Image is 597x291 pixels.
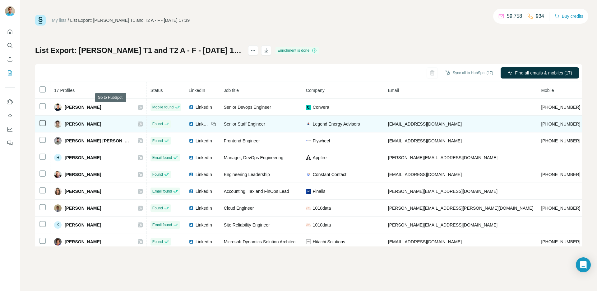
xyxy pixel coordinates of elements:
span: LinkedIn [196,239,212,245]
img: company-logo [306,206,311,211]
img: Avatar [54,171,62,178]
button: Buy credits [554,12,583,21]
span: Finalis [313,188,325,194]
img: company-logo [306,189,311,194]
span: Found [152,138,163,144]
img: LinkedIn logo [189,239,194,244]
p: 934 [536,12,544,20]
span: Microsoft Dynamics Solution Architect [224,239,297,244]
button: Quick start [5,26,15,37]
span: [EMAIL_ADDRESS][DOMAIN_NAME] [388,138,462,143]
img: Avatar [54,103,62,111]
img: Avatar [54,137,62,145]
span: LinkedIn [196,188,212,194]
img: Surfe Logo [35,15,46,26]
img: LinkedIn logo [189,138,194,143]
span: LinkedIn [196,222,212,228]
span: Found [152,172,163,177]
span: [PERSON_NAME] [65,222,101,228]
span: LinkedIn [196,138,212,144]
span: [PHONE_NUMBER] [541,122,580,126]
span: [PERSON_NAME] [65,121,101,127]
span: Engineering Leadership [224,172,270,177]
button: Sync all to HubSpot (17) [441,68,497,78]
span: Job title [224,88,239,93]
span: Email found [152,155,172,160]
span: [EMAIL_ADDRESS][DOMAIN_NAME] [388,172,462,177]
span: Cloud Engineer [224,206,254,211]
span: [PERSON_NAME][EMAIL_ADDRESS][PERSON_NAME][DOMAIN_NAME] [388,206,534,211]
span: [PHONE_NUMBER] [541,138,580,143]
span: [PERSON_NAME] [65,205,101,211]
img: company-logo [306,172,311,177]
span: Mobile [541,88,554,93]
span: Found [152,121,163,127]
img: LinkedIn logo [189,222,194,227]
div: Enrichment is done [275,47,319,54]
span: [PERSON_NAME] [65,171,101,178]
span: Accounting, Tax and FinOps Lead [224,189,289,194]
span: Email found [152,222,172,228]
div: K [54,221,62,229]
span: [PERSON_NAME] [65,104,101,110]
span: Manager, DevOps Engineering [224,155,283,160]
div: H [54,154,62,161]
span: [PERSON_NAME] [PERSON_NAME] [65,138,132,144]
img: Avatar [54,120,62,128]
button: Feedback [5,137,15,149]
div: List Export: [PERSON_NAME] T1 and T2 A - F - [DATE] 17:39 [70,17,190,23]
span: LinkedIn [189,88,205,93]
span: [PHONE_NUMBER] [541,239,580,244]
img: Avatar [54,238,62,246]
span: Constant Contact [313,171,346,178]
img: LinkedIn logo [189,172,194,177]
span: Find all emails & mobiles (17) [515,70,572,76]
span: Frontend Engineer [224,138,260,143]
span: [PERSON_NAME] [65,239,101,245]
span: LinkedIn [196,104,212,110]
img: company-logo [306,105,311,110]
span: 17 Profiles [54,88,75,93]
span: Appfire [313,155,326,161]
button: Dashboard [5,124,15,135]
span: [PHONE_NUMBER] [541,172,580,177]
button: actions [248,45,258,55]
img: company-logo [306,222,311,227]
span: Found [152,205,163,211]
img: LinkedIn logo [189,189,194,194]
span: 1010data [313,205,331,211]
span: [PERSON_NAME] [65,188,101,194]
img: company-logo [306,239,311,244]
span: [PHONE_NUMBER] [541,206,580,211]
span: Hitachi Solutions [313,239,345,245]
span: Email [388,88,399,93]
button: Use Surfe on LinkedIn [5,96,15,107]
span: Senior Staff Engineer [224,122,265,126]
a: My lists [52,18,67,23]
img: Avatar [5,6,15,16]
img: LinkedIn logo [189,206,194,211]
img: Avatar [54,204,62,212]
span: LinkedIn [196,171,212,178]
img: Avatar [54,188,62,195]
p: 59,758 [507,12,522,20]
span: Flywheel [313,138,330,144]
span: Site Reliability Engineer [224,222,270,227]
span: [PERSON_NAME] [65,155,101,161]
img: company-logo [306,155,311,160]
button: My lists [5,67,15,79]
span: [PERSON_NAME][EMAIL_ADDRESS][DOMAIN_NAME] [388,189,497,194]
img: LinkedIn logo [189,122,194,126]
img: LinkedIn logo [189,155,194,160]
span: Email found [152,188,172,194]
span: Found [152,239,163,245]
span: [EMAIL_ADDRESS][DOMAIN_NAME] [388,239,462,244]
span: Senior Devops Engineer [224,105,271,110]
span: LinkedIn [196,205,212,211]
li: / [68,17,69,23]
div: Open Intercom Messenger [576,257,591,272]
span: [PERSON_NAME][EMAIL_ADDRESS][DOMAIN_NAME] [388,222,497,227]
button: Enrich CSV [5,54,15,65]
span: [EMAIL_ADDRESS][DOMAIN_NAME] [388,122,462,126]
img: LinkedIn logo [189,105,194,110]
